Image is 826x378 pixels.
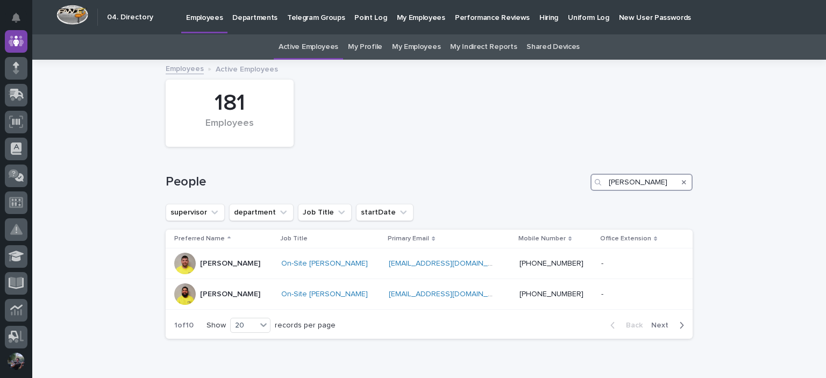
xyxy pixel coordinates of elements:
tr: [PERSON_NAME]On-Site [PERSON_NAME] [EMAIL_ADDRESS][DOMAIN_NAME] [PHONE_NUMBER]-- [166,248,693,279]
a: My Profile [348,34,382,60]
p: - [601,257,606,268]
a: Shared Devices [526,34,580,60]
h2: 04. Directory [107,13,153,22]
button: Notifications [5,6,27,29]
a: [PHONE_NUMBER] [519,260,583,267]
a: My Employees [392,34,440,60]
tr: [PERSON_NAME]On-Site [PERSON_NAME] [EMAIL_ADDRESS][DOMAIN_NAME] [PHONE_NUMBER]-- [166,279,693,310]
div: 20 [231,320,257,331]
a: [EMAIL_ADDRESS][DOMAIN_NAME] [389,290,510,298]
h1: People [166,174,586,190]
a: My Indirect Reports [450,34,517,60]
a: On-Site [PERSON_NAME] [281,259,368,268]
img: Workspace Logo [56,5,88,25]
div: Employees [184,118,275,140]
p: records per page [275,321,336,330]
p: Show [206,321,226,330]
p: [PERSON_NAME] [200,259,260,268]
span: Next [651,322,675,329]
button: Next [647,320,693,330]
p: Active Employees [216,62,278,74]
button: users-avatar [5,350,27,373]
button: Back [602,320,647,330]
input: Search [590,174,693,191]
div: 181 [184,90,275,117]
p: Office Extension [600,233,651,245]
a: On-Site [PERSON_NAME] [281,290,368,299]
p: Mobile Number [518,233,566,245]
p: - [601,288,606,299]
button: supervisor [166,204,225,221]
button: department [229,204,294,221]
button: Job Title [298,204,352,221]
p: Primary Email [388,233,429,245]
div: Notifications [13,13,27,30]
a: [EMAIL_ADDRESS][DOMAIN_NAME] [389,260,510,267]
a: [PHONE_NUMBER] [519,290,583,298]
button: startDate [356,204,414,221]
p: 1 of 10 [166,312,202,339]
a: Active Employees [279,34,338,60]
p: [PERSON_NAME] [200,290,260,299]
p: Job Title [280,233,308,245]
a: Employees [166,62,204,74]
span: Back [619,322,643,329]
p: Preferred Name [174,233,225,245]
